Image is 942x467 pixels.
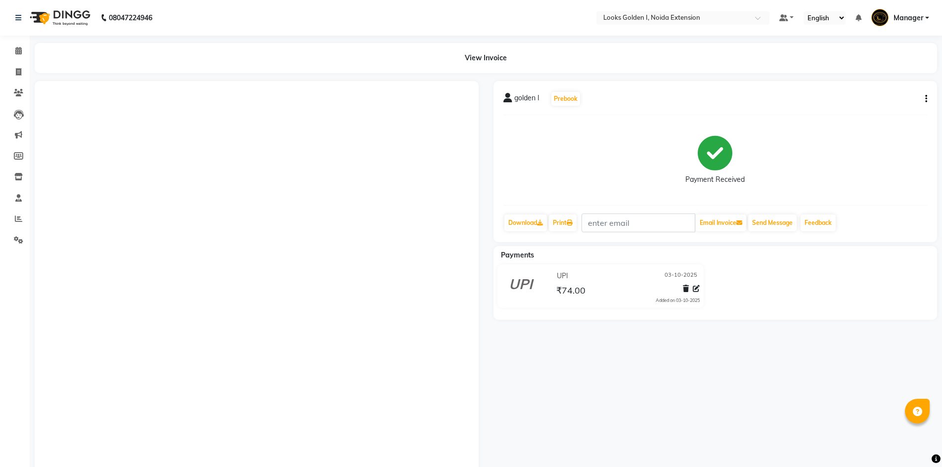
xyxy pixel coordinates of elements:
iframe: chat widget [900,427,932,457]
a: Download [504,214,547,231]
input: enter email [582,213,695,232]
button: Prebook [551,92,580,106]
div: Added on 03-10-2025 [656,297,700,304]
a: Print [549,214,577,231]
span: golden I [514,93,539,107]
span: Manager [894,13,923,23]
img: logo [25,4,93,32]
span: Payments [501,251,534,259]
a: Feedback [801,214,836,231]
span: UPI [557,271,568,281]
div: Payment Received [685,174,745,185]
button: Email Invoice [696,214,746,231]
span: ₹74.00 [556,285,585,298]
b: 08047224946 [109,4,152,32]
button: Send Message [748,214,797,231]
img: Manager [871,9,889,26]
span: 03-10-2025 [665,271,697,281]
div: View Invoice [35,43,937,73]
